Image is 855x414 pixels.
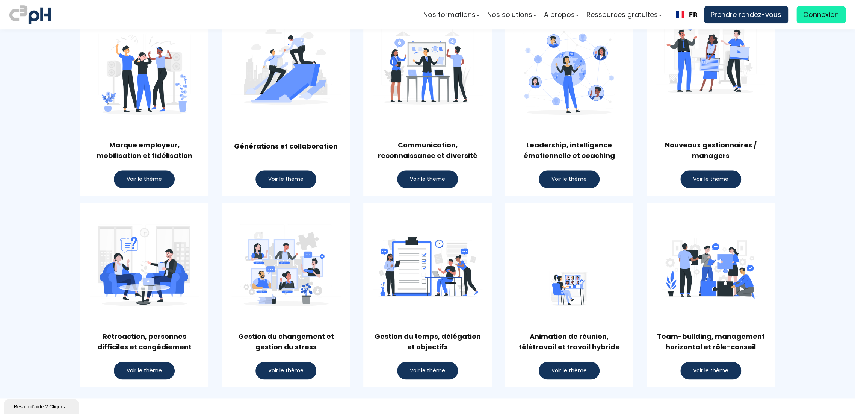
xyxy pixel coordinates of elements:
[551,175,587,183] span: Voir le thème
[544,9,575,20] span: A propos
[704,6,788,23] a: Prendre rendez-vous
[4,397,80,414] iframe: chat widget
[539,362,600,379] button: Voir le thème
[90,212,199,322] img: 0143b36c88b95cadbd97c8bfe7145100.png
[231,11,341,120] img: 8fb5e0a6cad24c8d1c60134f498e58ec.png
[255,170,316,188] button: Voir le thème
[680,362,741,379] button: Voir le thème
[268,175,304,183] span: Voir le thème
[693,367,728,375] span: Voir le thème
[238,332,334,352] strong: Gestion du changement et gestion du stress
[423,9,476,20] span: Nos formations
[586,9,658,20] span: Ressources gratuites
[268,367,304,375] span: Voir le thème
[665,140,757,160] strong: Nouveaux gestionnaires / managers
[410,175,445,183] span: Voir le thème
[680,170,741,188] button: Voir le thème
[234,141,338,151] strong: Générations et collaboration
[231,212,341,322] img: d794b6a62834fe63455bb50a1d6d0001.png
[539,170,600,188] button: Voir le thème
[656,0,765,110] img: 05ea54878ae5a9a9031f9ccb029af94a.png
[657,332,764,352] strong: Team-building, management horizontal et rôle-conseil
[676,11,684,18] img: Français flag
[127,175,162,183] span: Voir le thème
[711,9,781,20] span: Prendre rendez-vous
[374,332,480,352] strong: Gestion du temps, délégation et objectifs
[373,212,482,322] img: 4500158599961b56ff74b46d500da45f.png
[397,170,458,188] button: Voir le thème
[373,12,482,121] img: ce3d7b0e2855cbf3641120bdd36f23e1.png
[676,11,698,18] a: FR
[518,332,619,352] strong: Animation de réunion, télétravail et travail hybride
[669,6,704,23] div: Language Switcher
[656,212,765,322] img: 6c486b4a16da6227b8b4f1bcba3e8f31.png
[551,367,587,375] span: Voir le thème
[796,6,846,23] a: Connexion
[114,170,175,188] button: Voir le thème
[514,21,624,130] img: a35ce83aa182a01bc7893a03232fdb3d.png
[90,21,199,130] img: 0fa4b91a21e9b13644d902463eab3498.png
[487,9,532,20] span: Nos solutions
[114,362,175,379] button: Voir le thème
[97,332,192,352] strong: Rétroaction, personnes difficiles et congédiement
[9,4,51,26] img: logo C3PH
[378,140,477,160] strong: Communication, reconnaissance et diversité
[523,140,615,160] strong: Leadership, intelligence émotionnelle et coaching
[397,362,458,379] button: Voir le thème
[803,9,839,20] span: Connexion
[127,367,162,375] span: Voir le thème
[669,6,704,23] div: Language selected: Français
[410,367,445,375] span: Voir le thème
[546,266,592,312] img: e11f3e080a8a0382862d119fc044c050.png
[97,140,192,160] strong: Marque employeur, mobilisation et fidélisation
[255,362,316,379] button: Voir le thème
[693,175,728,183] span: Voir le thème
